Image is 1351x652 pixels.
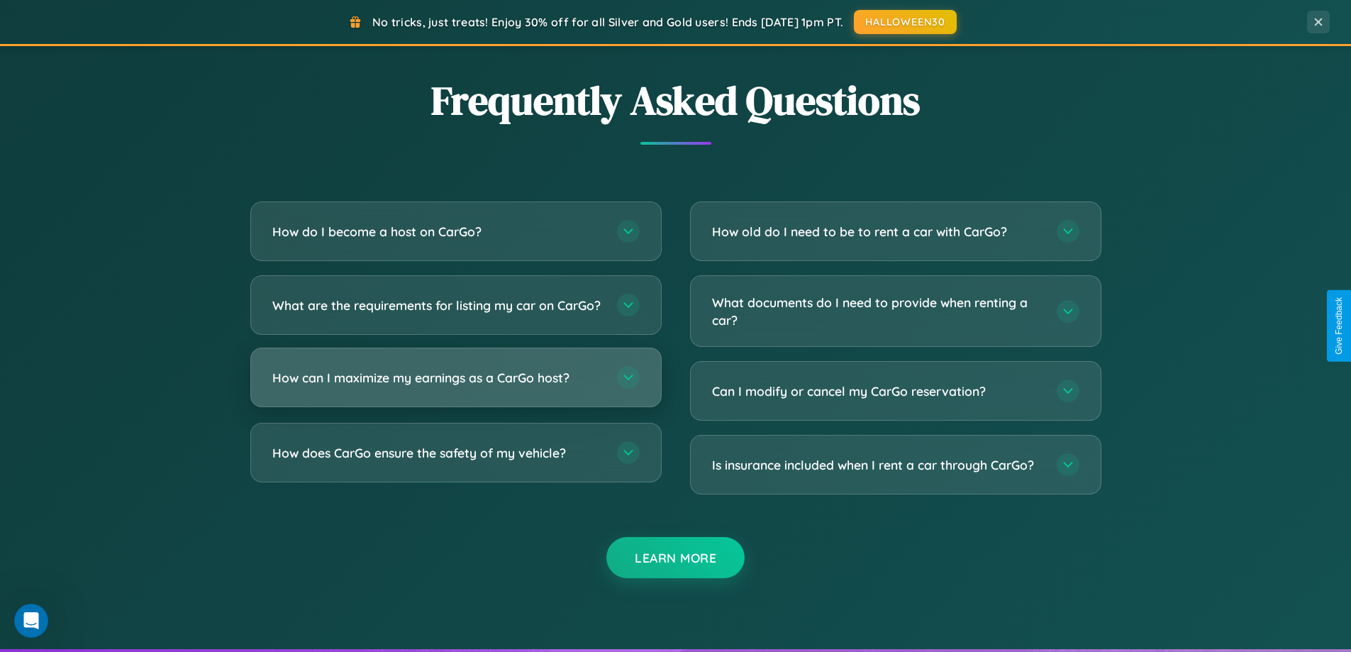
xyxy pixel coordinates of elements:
[250,73,1101,128] h2: Frequently Asked Questions
[14,604,48,638] iframe: Intercom live chat
[272,223,603,241] h3: How do I become a host on CarGo?
[854,10,957,34] button: HALLOWEEN30
[372,15,843,29] span: No tricks, just treats! Enjoy 30% off for all Silver and Gold users! Ends [DATE] 1pm PT.
[1334,297,1344,355] div: Give Feedback
[272,369,603,387] h3: How can I maximize my earnings as a CarGo host?
[712,223,1043,241] h3: How old do I need to be to rent a car with CarGo?
[606,537,745,578] button: Learn More
[712,382,1043,400] h3: Can I modify or cancel my CarGo reservation?
[272,297,603,314] h3: What are the requirements for listing my car on CarGo?
[712,456,1043,474] h3: Is insurance included when I rent a car through CarGo?
[712,294,1043,328] h3: What documents do I need to provide when renting a car?
[272,444,603,462] h3: How does CarGo ensure the safety of my vehicle?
